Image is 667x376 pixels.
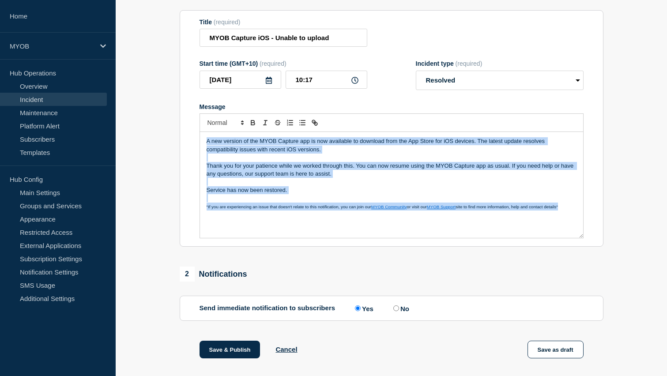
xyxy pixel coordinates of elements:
span: "If you are experiencing an issue that doesn't relate to this notification, you can join our [207,204,371,209]
span: (required) [214,19,241,26]
button: Cancel [275,346,297,353]
span: (required) [260,60,286,67]
div: Message [200,103,584,110]
button: Toggle strikethrough text [271,117,284,128]
div: Send immediate notification to subscribers [200,304,584,312]
input: YYYY-MM-DD [200,71,281,89]
p: Thank you for your patience while we worked through this. You can now resume using the MYOB Captu... [207,162,577,178]
span: (required) [456,60,482,67]
div: Incident type [416,60,584,67]
a: MYOB Support [427,204,456,209]
p: Service has now been restored. [207,186,577,194]
button: Save & Publish [200,341,260,358]
label: No [391,304,409,312]
span: or visit our [407,204,427,209]
span: site to find more information, help and contact details" [456,204,558,209]
input: Title [200,29,367,47]
input: No [393,305,399,311]
button: Toggle ordered list [284,117,296,128]
p: MYOB [10,42,94,50]
button: Save as draft [528,341,584,358]
div: Message [200,132,583,238]
button: Toggle link [309,117,321,128]
span: Font size [203,117,247,128]
select: Incident type [416,71,584,90]
button: Toggle bulleted list [296,117,309,128]
p: Send immediate notification to subscribers [200,304,335,312]
div: Start time (GMT+10) [200,60,367,67]
div: Notifications [180,267,247,282]
span: 2 [180,267,195,282]
p: A new version of the MYOB Capture app is now available to download from the App Store for iOS dev... [207,137,577,154]
button: Toggle italic text [259,117,271,128]
button: Toggle bold text [247,117,259,128]
div: Title [200,19,367,26]
label: Yes [353,304,373,312]
input: HH:MM [286,71,367,89]
a: MYOB Community [371,204,407,209]
input: Yes [355,305,361,311]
